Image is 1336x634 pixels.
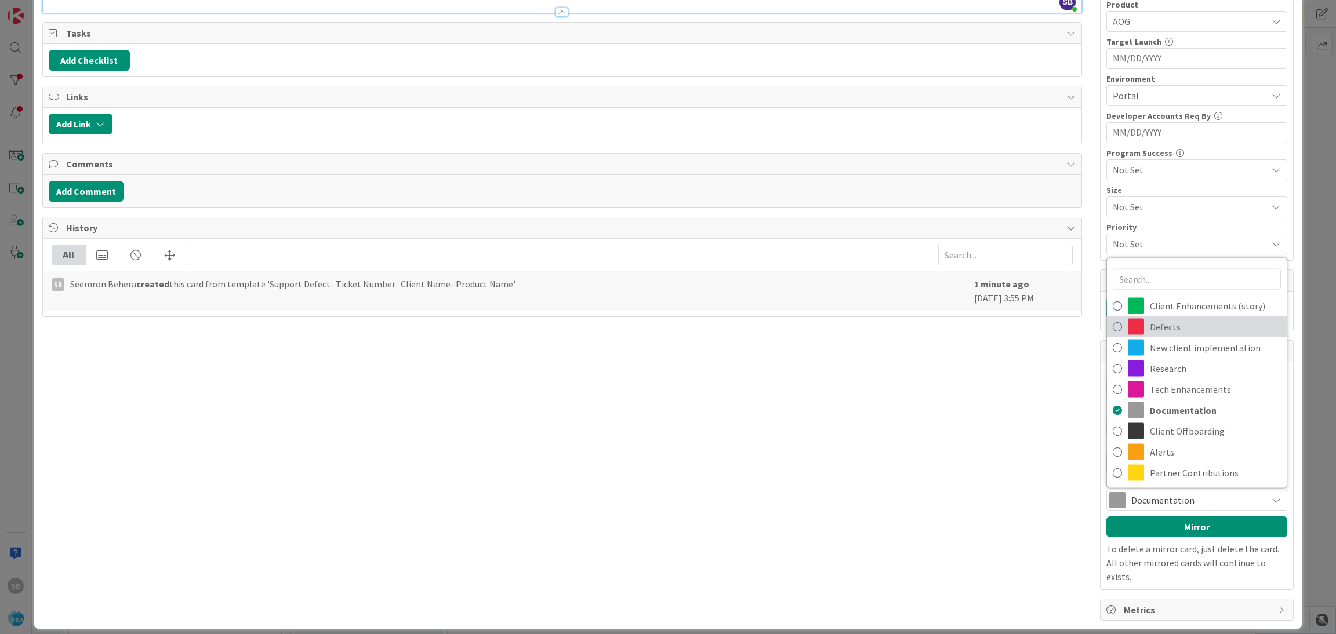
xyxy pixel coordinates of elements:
a: Partner Contributions [1107,462,1287,483]
p: To delete a mirror card, just delete the card. All other mirrored cards will continue to exists. [1106,542,1287,584]
div: Environment [1106,75,1287,83]
div: Developer Accounts Req By [1106,112,1287,120]
button: Add Link [49,114,112,134]
div: Product [1106,1,1287,9]
span: Portal [1113,89,1267,103]
span: Seemron Behera this card from template 'Support Defect- Ticket Number- Client Name- Product Name' [70,277,515,291]
a: Client Offboarding [1107,421,1287,442]
span: Defects [1150,318,1281,336]
span: Metrics [1124,603,1272,617]
div: All [52,245,86,265]
button: Add Checklist [49,50,130,71]
button: Mirror [1106,516,1287,537]
span: Client Offboarding [1150,422,1281,440]
a: Tech Enhancements [1107,379,1287,400]
span: Not Set [1113,199,1261,215]
div: Target Launch [1106,38,1287,46]
span: Partner Contributions [1150,464,1281,482]
div: Priority [1106,223,1287,231]
button: Add Comment [49,181,124,202]
input: MM/DD/YYYY [1113,49,1281,68]
span: Alerts [1150,443,1281,461]
input: MM/DD/YYYY [1113,123,1281,143]
div: SB [52,278,64,291]
input: Search... [938,245,1073,265]
span: Tasks [66,26,1061,40]
span: Label [1106,479,1127,487]
span: Documentation [1131,492,1261,508]
a: Research [1107,358,1287,379]
span: New client implementation [1150,339,1281,356]
b: 1 minute ago [974,278,1029,290]
span: History [66,221,1061,235]
a: Client Enhancements (story) [1107,296,1287,316]
div: [DATE] 3:55 PM [974,277,1073,305]
input: Search... [1113,269,1281,290]
a: Documentation [1107,400,1287,421]
span: Not Set [1113,163,1267,177]
b: created [136,278,169,290]
span: Client Enhancements (story) [1150,297,1281,315]
span: Documentation [1150,402,1281,419]
span: AOG [1113,14,1267,28]
a: Defects [1107,316,1287,337]
span: Comments [66,157,1061,171]
span: Tech Enhancements [1150,381,1281,398]
div: Size [1106,186,1287,194]
div: Program Success [1106,149,1287,157]
span: Not Set [1113,236,1261,252]
a: Alerts [1107,442,1287,462]
a: New client implementation [1107,337,1287,358]
span: Links [66,90,1061,104]
span: Research [1150,360,1281,377]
